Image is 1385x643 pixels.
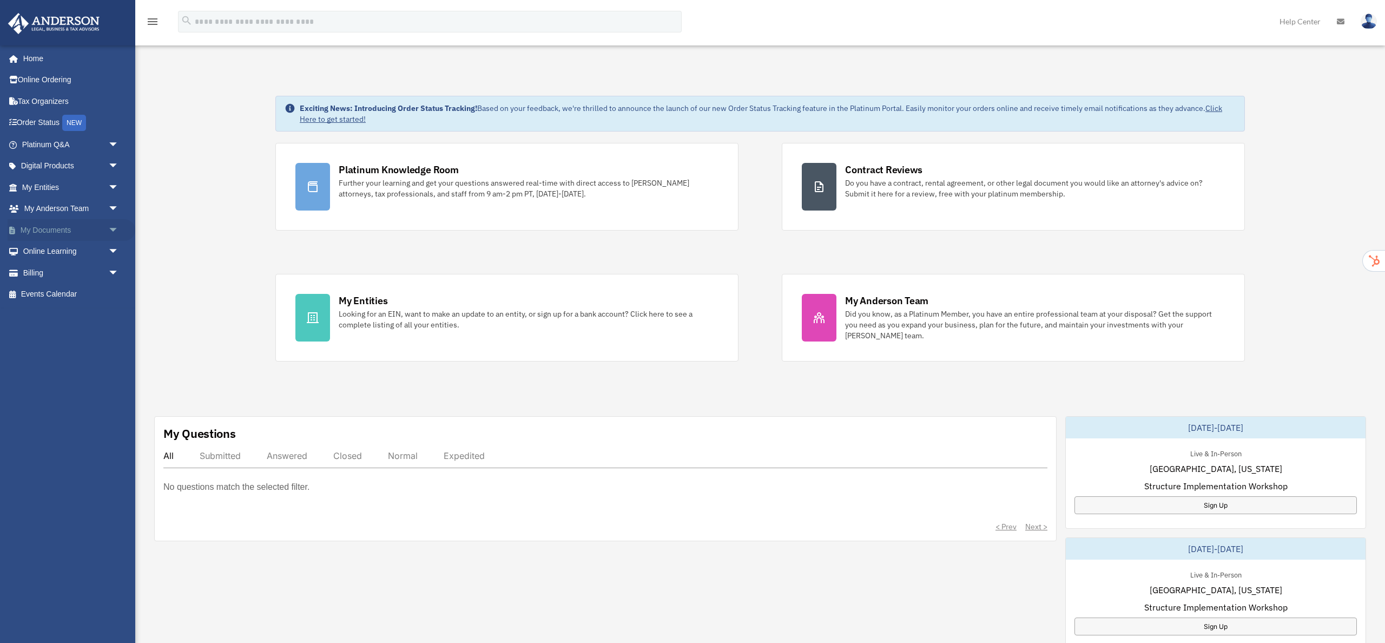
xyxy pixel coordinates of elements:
a: Home [8,48,130,69]
a: My Anderson Team Did you know, as a Platinum Member, you have an entire professional team at your... [782,274,1245,362]
span: [GEOGRAPHIC_DATA], [US_STATE] [1150,462,1282,475]
div: My Entities [339,294,387,307]
a: Online Ordering [8,69,135,91]
a: My Entities Looking for an EIN, want to make an update to an entity, or sign up for a bank accoun... [275,274,738,362]
a: menu [146,19,159,28]
a: My Anderson Teamarrow_drop_down [8,198,135,220]
a: Sign Up [1074,496,1357,514]
div: Live & In-Person [1182,447,1250,458]
img: User Pic [1361,14,1377,29]
span: [GEOGRAPHIC_DATA], [US_STATE] [1150,583,1282,596]
div: My Questions [163,425,236,442]
span: Structure Implementation Workshop [1144,601,1288,614]
a: Digital Productsarrow_drop_down [8,155,135,177]
span: arrow_drop_down [108,198,130,220]
div: Did you know, as a Platinum Member, you have an entire professional team at your disposal? Get th... [845,309,1225,341]
div: Live & In-Person [1182,568,1250,580]
img: Anderson Advisors Platinum Portal [5,13,103,34]
div: Looking for an EIN, want to make an update to an entity, or sign up for a bank account? Click her... [339,309,718,330]
div: Normal [388,450,418,461]
span: arrow_drop_down [108,134,130,156]
div: Closed [333,450,362,461]
a: Platinum Knowledge Room Further your learning and get your questions answered real-time with dire... [275,143,738,231]
div: Submitted [200,450,241,461]
a: Platinum Q&Aarrow_drop_down [8,134,135,155]
div: Contract Reviews [845,163,922,176]
div: My Anderson Team [845,294,928,307]
div: Expedited [444,450,485,461]
a: Sign Up [1074,618,1357,635]
div: Do you have a contract, rental agreement, or other legal document you would like an attorney's ad... [845,178,1225,199]
a: Order StatusNEW [8,112,135,134]
span: arrow_drop_down [108,241,130,263]
div: Answered [267,450,307,461]
div: Further your learning and get your questions answered real-time with direct access to [PERSON_NAM... [339,178,718,199]
span: arrow_drop_down [108,155,130,178]
a: Tax Organizers [8,90,135,112]
span: arrow_drop_down [108,176,130,199]
span: arrow_drop_down [108,262,130,284]
i: search [181,15,193,27]
a: My Documentsarrow_drop_down [8,219,135,241]
span: arrow_drop_down [108,219,130,241]
div: All [163,450,174,461]
div: NEW [62,115,86,131]
a: Events Calendar [8,284,135,305]
a: Billingarrow_drop_down [8,262,135,284]
span: Structure Implementation Workshop [1144,480,1288,493]
a: Click Here to get started! [300,103,1222,124]
a: Online Learningarrow_drop_down [8,241,135,263]
i: menu [146,15,159,28]
a: My Entitiesarrow_drop_down [8,176,135,198]
strong: Exciting News: Introducing Order Status Tracking! [300,103,477,113]
div: Platinum Knowledge Room [339,163,459,176]
div: [DATE]-[DATE] [1066,417,1366,438]
div: [DATE]-[DATE] [1066,538,1366,560]
p: No questions match the selected filter. [163,480,309,495]
div: Based on your feedback, we're thrilled to announce the launch of our new Order Status Tracking fe... [300,103,1236,124]
a: Contract Reviews Do you have a contract, rental agreement, or other legal document you would like... [782,143,1245,231]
